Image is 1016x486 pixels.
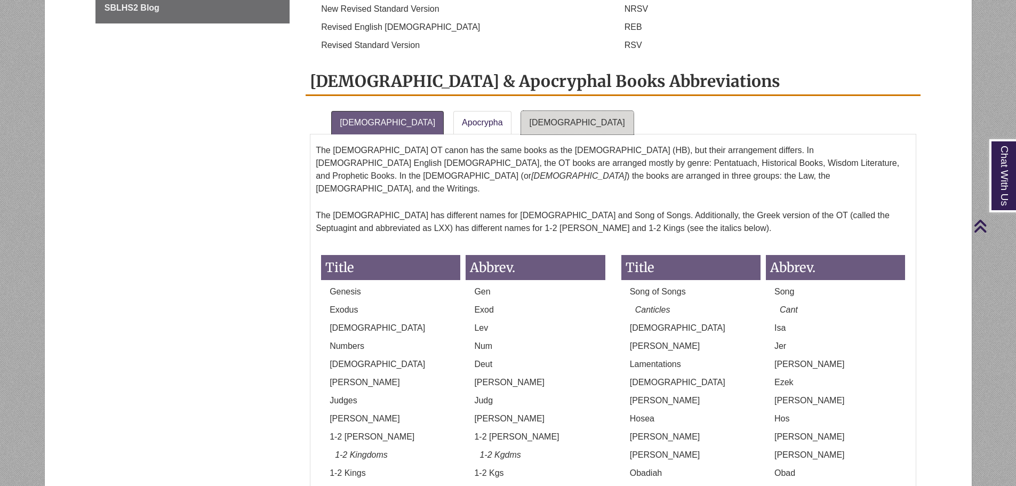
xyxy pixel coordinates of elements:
[306,68,921,96] h2: [DEMOGRAPHIC_DATA] & Apocryphal Books Abbreviations
[621,322,761,334] p: [DEMOGRAPHIC_DATA]
[466,322,605,334] p: Lev
[316,205,910,239] p: The [DEMOGRAPHIC_DATA] has different names for [DEMOGRAPHIC_DATA] and Song of Songs. Additionally...
[321,412,460,425] p: [PERSON_NAME]
[466,255,605,280] h3: Abbrev.
[321,322,460,334] p: [DEMOGRAPHIC_DATA]
[766,376,905,389] p: Ezek
[466,431,605,443] p: 1-2 [PERSON_NAME]
[321,285,460,298] p: Genesis
[766,394,905,407] p: [PERSON_NAME]
[466,358,605,371] p: Deut
[621,449,761,461] p: [PERSON_NAME]
[621,394,761,407] p: [PERSON_NAME]
[453,111,511,134] a: Apocrypha
[621,340,761,353] p: [PERSON_NAME]
[105,3,159,12] span: SBLHS2 Blog
[621,431,761,443] p: [PERSON_NAME]
[621,285,761,298] p: Song of Songs
[621,412,761,425] p: Hosea
[766,431,905,443] p: [PERSON_NAME]
[466,394,605,407] p: Judg
[479,450,521,459] em: 1-2 Kgdms
[321,394,460,407] p: Judges
[766,412,905,425] p: Hos
[313,3,611,15] p: New Revised Standard Version
[335,450,388,459] em: 1-2 Kingdoms
[621,376,761,389] p: [DEMOGRAPHIC_DATA]
[521,111,634,134] a: [DEMOGRAPHIC_DATA]
[321,358,460,371] p: [DEMOGRAPHIC_DATA]
[766,285,905,298] p: Song
[766,322,905,334] p: Isa
[321,431,460,443] p: 1-2 [PERSON_NAME]
[321,304,460,316] p: Exodus
[466,467,605,480] p: 1-2 Kgs
[780,305,798,314] em: Cant
[973,219,1013,233] a: Back to Top
[313,21,611,34] p: Revised English [DEMOGRAPHIC_DATA]
[313,39,611,52] p: Revised Standard Version
[621,467,761,480] p: Obadiah
[466,376,605,389] p: [PERSON_NAME]
[531,171,627,180] em: [DEMOGRAPHIC_DATA]
[616,3,914,15] p: NRSV
[766,255,905,280] h3: Abbrev.
[635,305,670,314] em: Canticles
[616,39,914,52] p: RSV
[321,340,460,353] p: Numbers
[321,255,460,280] h3: Title
[316,140,910,200] p: The [DEMOGRAPHIC_DATA] OT canon has the same books as the [DEMOGRAPHIC_DATA] (HB), but their arra...
[766,358,905,371] p: [PERSON_NAME]
[621,255,761,280] h3: Title
[466,285,605,298] p: Gen
[321,467,460,480] p: 1-2 Kings
[331,111,444,134] a: [DEMOGRAPHIC_DATA]
[466,340,605,353] p: Num
[321,376,460,389] p: [PERSON_NAME]
[466,412,605,425] p: [PERSON_NAME]
[616,21,914,34] p: REB
[766,340,905,353] p: Jer
[466,304,605,316] p: Exod
[621,358,761,371] p: Lamentations
[766,467,905,480] p: Obad
[766,449,905,461] p: [PERSON_NAME]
